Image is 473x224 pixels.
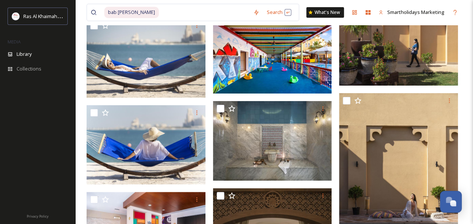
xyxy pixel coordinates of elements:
div: Search [263,5,295,20]
a: Smartholidays Marketing [375,5,448,20]
span: MEDIA [8,39,21,44]
a: What's New [306,7,344,18]
span: Library [17,51,32,58]
span: Ras Al Khaimah Tourism Development Authority [23,12,130,20]
img: Rixos Bab Al Bahr B1J1 Rixy 2.jpg [213,14,332,94]
span: bab [PERSON_NAME] [104,7,159,18]
span: Privacy Policy [27,214,49,219]
span: Collections [17,65,41,72]
button: Open Chat [440,191,462,213]
img: Rixos Bab Al Bahr - lifestyle .jpg [87,105,205,184]
span: Smartholidays Marketing [387,9,444,15]
img: Logo_RAKTDA_RGB-01.png [12,12,20,20]
img: Rixos Bab Al Bahr - lifestyle .jpg [87,18,205,98]
a: Privacy Policy [27,211,49,220]
img: Rixos Bab Al Bahr_Avitane Spa_ Couple Room Shower .jpg [213,101,332,181]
